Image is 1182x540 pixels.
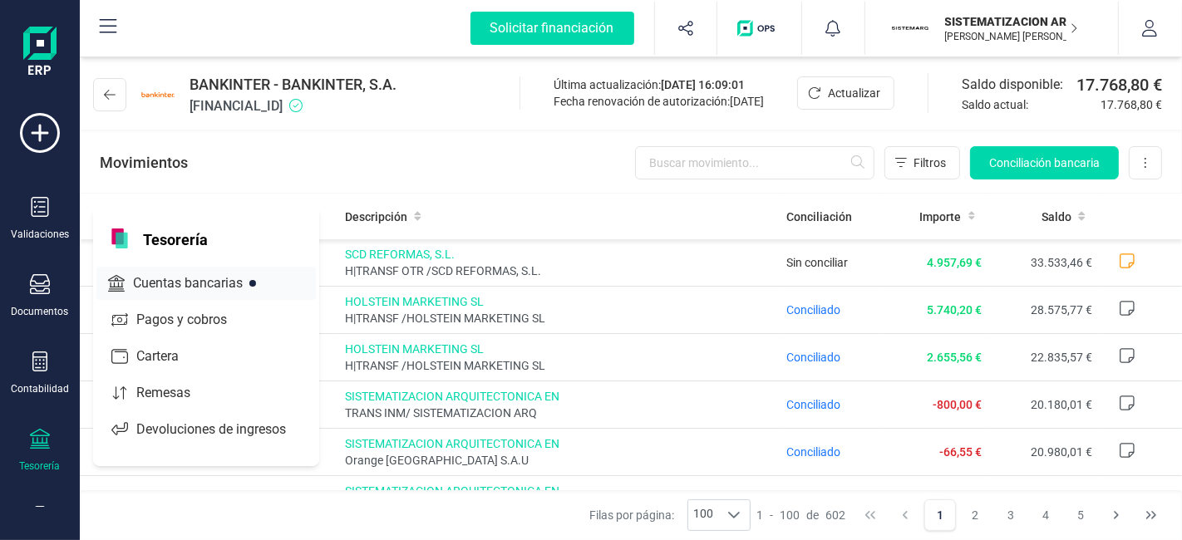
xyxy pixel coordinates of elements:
span: [DATE] 16:09:01 [661,78,745,91]
div: Última actualización: [554,76,764,93]
div: - [757,507,846,523]
span: Devoluciones de ingresos [130,420,316,439]
span: Cuentas bancarias [126,273,273,293]
span: 2.655,56 € [927,351,982,364]
span: SCD REFORMAS, S.L. [345,246,772,263]
span: Filtros [914,155,946,171]
span: de [807,507,820,523]
p: [PERSON_NAME] [PERSON_NAME] [945,30,1078,43]
span: Orange [GEOGRAPHIC_DATA] S.A.U [345,452,772,469]
button: Conciliación bancaria [970,146,1119,179]
span: -66,55 € [939,445,982,459]
td: [DATE] [229,476,339,523]
img: Logo Finanedi [23,27,57,80]
span: H|TRANSF OTR /SCD REFORMAS, S.L. [345,263,772,279]
span: Saldo disponible: [962,75,1070,95]
td: 20.980,01 € [988,429,1099,476]
div: Tesorería [20,459,61,473]
span: Saldo [1042,209,1071,225]
span: Importe [920,209,962,225]
span: Conciliación bancaria [989,155,1100,171]
span: Saldo actual: [962,96,1094,113]
span: 602 [826,507,846,523]
span: Pagos y cobros [130,310,257,330]
span: TRANS INM/ SISTEMATIZACION ARQ [345,405,772,421]
span: 5.740,20 € [927,303,982,317]
td: [DATE] [80,429,229,476]
td: 33.533,46 € [988,239,1099,287]
input: Buscar movimiento... [635,146,874,179]
span: 17.768,80 € [1076,73,1162,96]
button: Logo de OPS [727,2,791,55]
span: 17.768,80 € [1101,96,1162,113]
p: Movimientos [100,151,188,174]
span: 100 [688,500,718,530]
span: Tesorería [133,228,218,248]
span: HOLSTEIN MARKETING SL [345,293,772,310]
span: Sin conciliar [786,256,848,269]
button: Last Page [1135,499,1167,531]
button: Page 3 [995,499,1027,531]
span: Conciliado [786,445,840,459]
button: First Page [854,499,886,531]
button: Previous Page [889,499,921,531]
span: -800,00 € [933,398,982,411]
button: Solicitar financiación [451,2,654,55]
button: Filtros [884,146,960,179]
button: Page 5 [1065,499,1096,531]
div: Fecha renovación de autorización: [554,93,764,110]
td: 21.046,56 € [988,476,1099,523]
button: Page 2 [960,499,992,531]
td: 20.180,01 € [988,381,1099,429]
span: 1 [757,507,764,523]
span: SISTEMATIZACION ARQUITECTONICA EN [345,435,772,452]
td: 22.835,57 € [988,334,1099,381]
span: Conciliado [786,351,840,364]
div: Documentos [12,305,69,318]
span: Remesas [130,383,220,403]
div: Contabilidad [11,382,69,395]
div: Solicitar financiación [470,12,634,45]
span: Descripción [345,209,407,225]
span: H|TRANSF /HOLSTEIN MARKETING SL [345,310,772,326]
span: HOLSTEIN MARKETING SL [345,341,772,357]
img: Logo de OPS [737,20,781,37]
button: Page 1 [924,499,956,531]
button: SISISTEMATIZACION ARQUITECTONICA EN REFORMAS SL[PERSON_NAME] [PERSON_NAME] [885,2,1098,55]
td: [DATE] [80,381,229,429]
span: Conciliado [786,303,840,317]
span: Conciliación [786,209,852,225]
p: SISTEMATIZACION ARQUITECTONICA EN REFORMAS SL [945,13,1078,30]
div: Validaciones [11,228,69,241]
span: [FINANCIAL_ID] [190,96,396,116]
span: BANKINTER - BANKINTER, S.A. [190,73,396,96]
span: [DATE] [730,95,764,108]
button: Next Page [1101,499,1132,531]
span: Conciliado [786,398,840,411]
td: 28.575,77 € [988,287,1099,334]
div: Filas por página: [589,499,751,531]
td: [DATE] [80,239,229,287]
span: H|TRANSF /HOLSTEIN MARKETING SL [345,357,772,374]
td: [DATE] [80,476,229,523]
span: Cartera [130,346,209,366]
span: SISTEMATIZACION ARQUITECTONICA EN [345,483,772,499]
span: 100 [781,507,800,523]
span: 4.957,69 € [927,256,982,269]
img: SI [892,10,928,47]
button: Page 4 [1030,499,1061,531]
button: Actualizar [797,76,894,110]
span: SISTEMATIZACION ARQUITECTONICA EN [345,388,772,405]
td: [DATE] [80,287,229,334]
span: Actualizar [828,85,880,101]
td: [DATE] [80,334,229,381]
